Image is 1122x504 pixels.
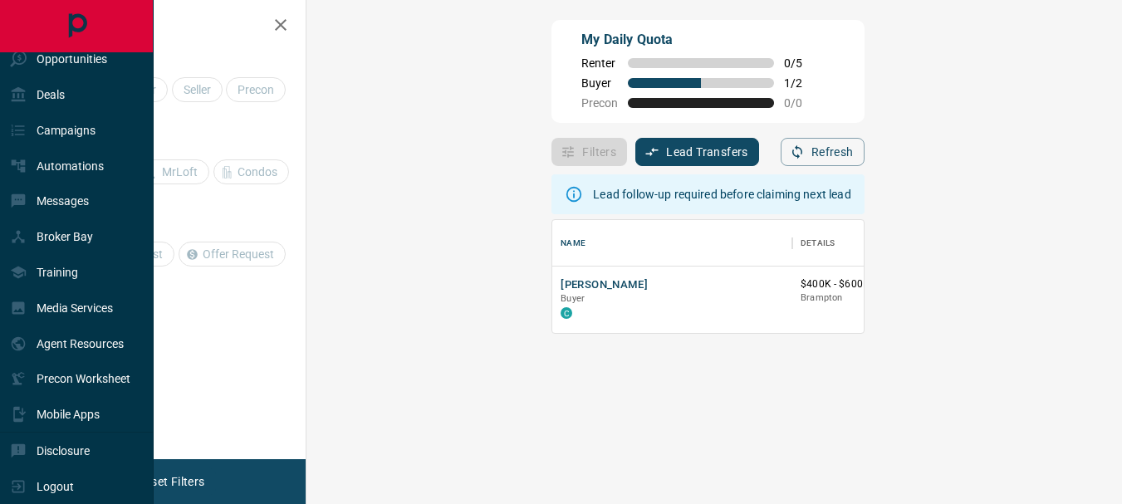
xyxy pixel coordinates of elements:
[53,17,289,37] h2: Filters
[801,277,934,291] p: $400K - $600K
[593,179,850,209] div: Lead follow-up required before claiming next lead
[581,56,618,70] span: Renter
[561,220,585,267] div: Name
[552,220,792,267] div: Name
[801,291,934,305] p: Brampton
[126,467,215,496] button: Reset Filters
[781,138,865,166] button: Refresh
[561,293,585,304] span: Buyer
[784,76,821,90] span: 1 / 2
[784,96,821,110] span: 0 / 0
[581,96,618,110] span: Precon
[581,30,821,50] p: My Daily Quota
[784,56,821,70] span: 0 / 5
[635,138,759,166] button: Lead Transfers
[561,277,648,293] button: [PERSON_NAME]
[581,76,618,90] span: Buyer
[561,307,572,319] div: condos.ca
[801,220,835,267] div: Details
